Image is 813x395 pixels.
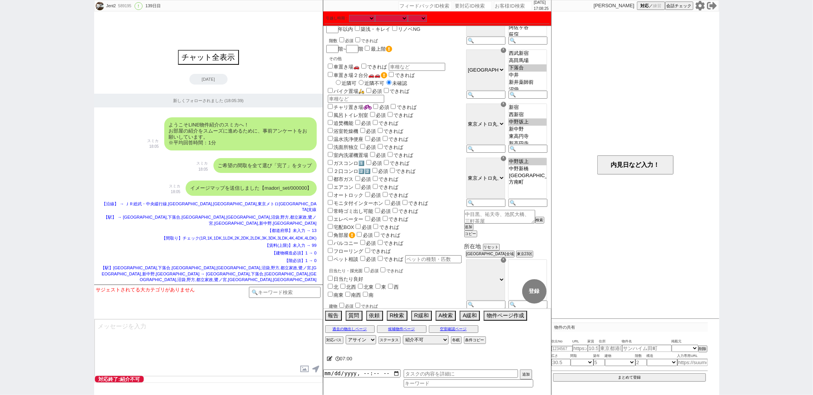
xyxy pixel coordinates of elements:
[373,224,378,229] input: できれば
[672,339,682,345] span: 掲載元
[96,287,249,293] div: サジェストされてる大カテゴリがありません
[378,144,383,149] input: できれば
[387,311,407,321] button: R検索
[667,3,692,9] span: 会話チェック
[366,311,383,321] button: 依頼
[501,48,506,53] div: ☓
[508,199,547,207] input: 🔍
[169,189,180,195] p: 18:05
[371,184,399,190] label: できれば
[373,176,378,181] input: できれば
[372,88,382,94] span: 必須
[384,160,389,165] input: できれば
[389,72,394,77] input: できれば
[334,284,339,290] label: 北
[376,128,404,134] label: できれば
[326,120,354,126] label: 追焚機能
[186,181,316,196] div: イメージマップを送信しました【madori_set/000000】
[665,2,693,10] button: 会話チェック
[552,359,571,366] input: 30.5
[94,94,323,107] div: 新しくフォローされました (18:05:39)
[351,292,361,298] label: 南西
[366,256,376,262] span: 必須
[508,301,547,309] input: 🔍
[363,232,373,238] span: 必須
[249,287,321,298] input: 🔍キーワード検索
[272,251,316,255] span: 【建物構造必須】1 → 0
[373,232,400,238] label: できれば
[381,136,409,142] label: できれば
[325,325,375,333] button: 過去の物出しページ
[508,140,547,147] option: 新高円寺
[372,224,399,230] label: できれば
[501,102,506,107] div: ☓
[362,224,372,230] span: 必須
[169,183,180,189] p: スミカ
[328,144,333,149] input: 洗面所独立
[464,336,486,344] button: 条件コピー
[599,339,622,345] span: 住所
[386,80,391,85] input: 未確認
[572,345,588,352] input: https://suumo.jp/chintai/jnc_000022489271
[326,152,369,158] label: 室内洗濯機置場
[148,138,159,144] p: スミカ
[386,152,414,158] label: できれば
[378,128,383,133] input: できれば
[326,248,364,254] label: フローリング
[326,256,359,262] label: ペット相談
[398,26,421,32] label: リノベNG
[336,80,341,85] input: 近隣可
[346,311,362,321] button: 質問
[635,353,647,359] span: 階数
[677,353,708,359] span: 入力専用URL
[647,353,677,359] span: 構造
[593,359,605,366] input: 5
[328,152,333,157] input: 室内洗濯機置場
[326,216,364,222] label: エレベーター
[404,369,518,378] input: タスクの内容を詳細に
[508,57,547,64] option: 高田馬場
[326,168,371,174] label: ２口コンロ2️⃣2️⃣
[552,353,571,359] span: 広さ
[326,160,365,166] label: ガスコンロ1️⃣
[326,184,354,190] label: エアコン
[467,91,505,99] input: 🔍
[371,216,381,222] span: 必須
[376,240,404,246] label: できれば
[467,199,505,207] input: 🔍
[328,208,333,213] input: 常時ゴミ出し可能
[501,257,506,263] div: ☓
[135,2,143,10] div: !
[464,230,477,237] button: コピー
[372,160,382,166] span: 必須
[284,258,316,263] span: 【階必須】1 → 0
[329,266,463,274] div: 日当たり・採光面
[385,80,407,86] label: 未確認
[411,311,432,321] button: R緩和
[328,248,333,253] input: フローリング
[360,64,387,70] label: できれば
[381,208,391,214] span: 必須
[394,284,399,290] label: 西
[371,120,399,126] label: できれば
[399,1,452,10] input: フィードバックID検索
[466,251,515,257] button: [GEOGRAPHIC_DATA]全域
[376,152,386,158] span: 必須
[329,36,463,44] div: 階数
[383,216,388,221] input: できれば
[389,63,445,71] input: 車種など
[380,267,385,272] input: できれば
[572,339,588,345] span: URL
[328,88,333,93] input: バイク置場🛵
[326,232,355,238] label: 角部屋
[464,243,481,249] span: 所在地
[366,144,376,150] span: 必須
[508,64,547,72] option: 下落合
[534,6,549,12] p: 17:08:25
[376,144,404,150] label: できれば
[345,304,354,309] span: 必須
[622,339,672,345] span: 物件名
[378,168,388,174] span: 必須
[387,72,415,78] label: できれば
[508,118,547,126] option: 中野坂上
